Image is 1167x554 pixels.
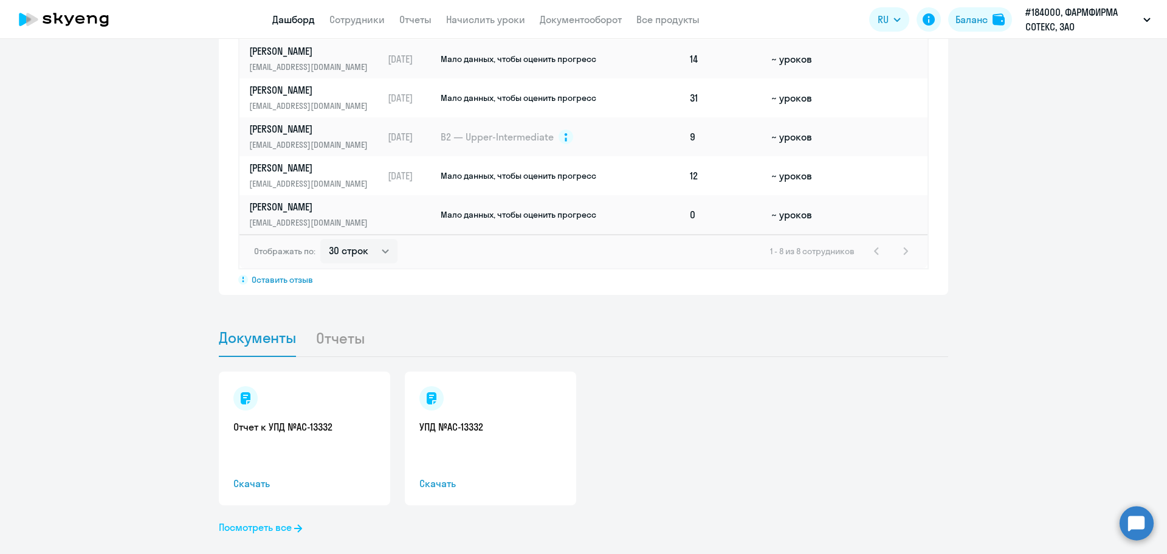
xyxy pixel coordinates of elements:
span: Документы [219,328,296,347]
p: [EMAIL_ADDRESS][DOMAIN_NAME] [249,177,374,190]
span: Скачать [419,476,562,491]
a: Дашборд [272,13,315,26]
a: [PERSON_NAME][EMAIL_ADDRESS][DOMAIN_NAME] [249,44,382,74]
td: [DATE] [383,117,439,156]
td: ~ уроков [766,156,840,195]
span: Мало данных, чтобы оценить прогресс [441,92,596,103]
span: Оставить отзыв [252,274,313,285]
button: RU [869,7,909,32]
button: #184000, ФАРМФИРМА СОТЕКС, ЗАО [1019,5,1157,34]
td: 12 [685,156,766,195]
a: Сотрудники [329,13,385,26]
span: Отображать по: [254,246,315,257]
ul: Tabs [219,319,948,357]
td: 9 [685,117,766,156]
td: ~ уроков [766,78,840,117]
p: [EMAIL_ADDRESS][DOMAIN_NAME] [249,216,374,229]
p: [PERSON_NAME] [249,44,374,58]
a: Документооборот [540,13,622,26]
td: [DATE] [383,78,439,117]
span: Мало данных, чтобы оценить прогресс [441,54,596,64]
td: [DATE] [383,156,439,195]
p: [PERSON_NAME] [249,161,374,175]
td: 0 [685,195,766,234]
a: [PERSON_NAME][EMAIL_ADDRESS][DOMAIN_NAME] [249,161,382,190]
a: Все продукты [636,13,700,26]
td: ~ уроков [766,40,840,78]
a: УПД №AC-13332 [419,420,562,434]
span: Скачать [233,476,376,491]
p: [EMAIL_ADDRESS][DOMAIN_NAME] [249,60,374,74]
a: Начислить уроки [446,13,525,26]
button: Балансbalance [948,7,1012,32]
span: 1 - 8 из 8 сотрудников [770,246,855,257]
td: [DATE] [383,40,439,78]
a: [PERSON_NAME][EMAIL_ADDRESS][DOMAIN_NAME] [249,83,382,113]
td: ~ уроков [766,195,840,234]
td: 14 [685,40,766,78]
p: [PERSON_NAME] [249,200,374,213]
span: Мало данных, чтобы оценить прогресс [441,170,596,181]
p: [PERSON_NAME] [249,122,374,136]
a: [PERSON_NAME][EMAIL_ADDRESS][DOMAIN_NAME] [249,200,382,229]
p: [PERSON_NAME] [249,83,374,97]
p: [EMAIL_ADDRESS][DOMAIN_NAME] [249,138,374,151]
a: [PERSON_NAME][EMAIL_ADDRESS][DOMAIN_NAME] [249,122,382,151]
span: RU [878,12,889,27]
td: 31 [685,78,766,117]
a: Посмотреть все [219,520,302,535]
div: Баланс [955,12,988,27]
span: B2 — Upper-Intermediate [441,130,554,144]
img: balance [993,13,1005,26]
p: [EMAIL_ADDRESS][DOMAIN_NAME] [249,99,374,113]
td: ~ уроков [766,117,840,156]
p: #184000, ФАРМФИРМА СОТЕКС, ЗАО [1025,5,1138,34]
span: Мало данных, чтобы оценить прогресс [441,209,596,220]
a: Отчет к УПД №AC-13332 [233,420,376,434]
a: Отчеты [399,13,432,26]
